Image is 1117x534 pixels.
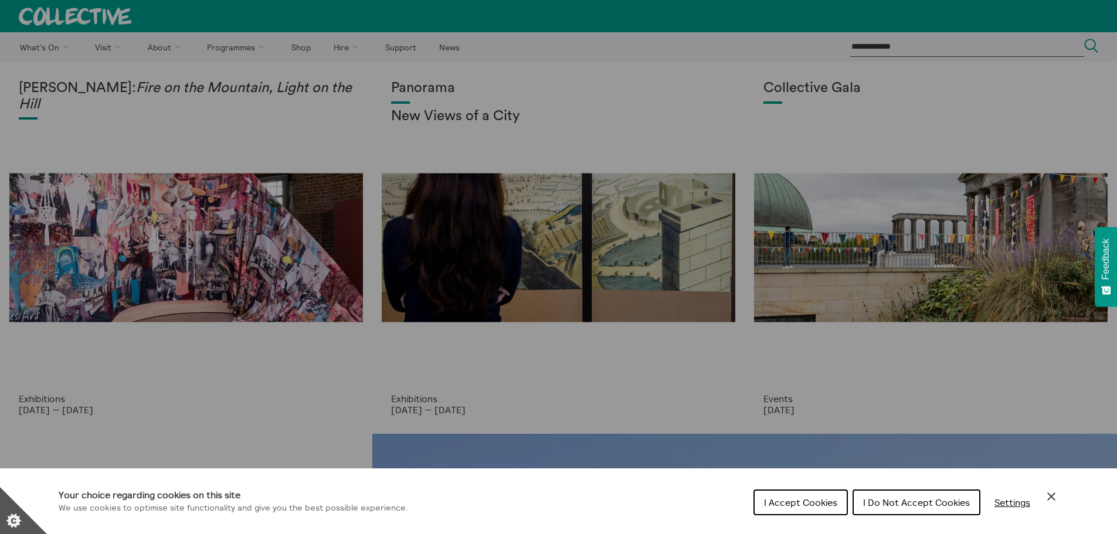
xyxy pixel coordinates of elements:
[59,488,408,502] h1: Your choice regarding cookies on this site
[1101,239,1111,280] span: Feedback
[753,489,848,515] button: I Accept Cookies
[994,496,1030,508] span: Settings
[1095,227,1117,307] button: Feedback - Show survey
[853,489,980,515] button: I Do Not Accept Cookies
[985,491,1040,514] button: Settings
[1044,489,1058,504] button: Close Cookie Control
[863,496,970,508] span: I Do Not Accept Cookies
[764,496,837,508] span: I Accept Cookies
[59,502,408,515] p: We use cookies to optimise site functionality and give you the best possible experience.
